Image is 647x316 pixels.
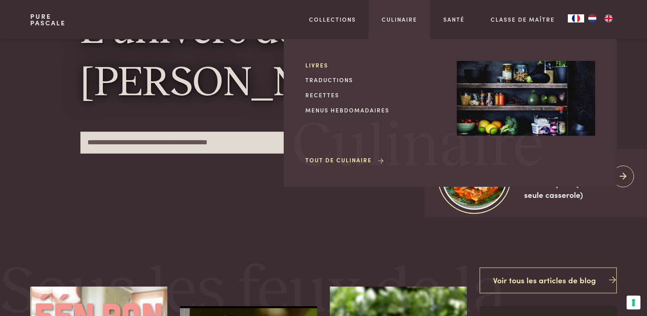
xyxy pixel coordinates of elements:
a: Menus hebdomadaires [305,106,444,114]
a: Livres [305,61,444,69]
h1: L'univers de [PERSON_NAME] [80,6,567,110]
a: Tout de Culinaire [305,156,385,164]
a: EN [600,14,617,22]
a: Santé [443,15,465,24]
a: Recettes [305,91,444,99]
img: Culinaire [457,61,595,136]
span: Culinaire [292,116,544,178]
a: NL [584,14,600,22]
button: Vos préférences en matière de consentement pour les technologies de suivi [627,296,640,309]
a: FR [568,14,584,22]
aside: Language selected: Français [568,14,617,22]
a: Classe de maître [491,15,555,24]
a: PurePascale [30,13,66,26]
a: Collections [309,15,356,24]
a: Culinaire [382,15,417,24]
div: Language [568,14,584,22]
a: Traductions [305,76,444,84]
a: Voir tous les articles de blog [480,267,616,293]
ul: Language list [584,14,617,22]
